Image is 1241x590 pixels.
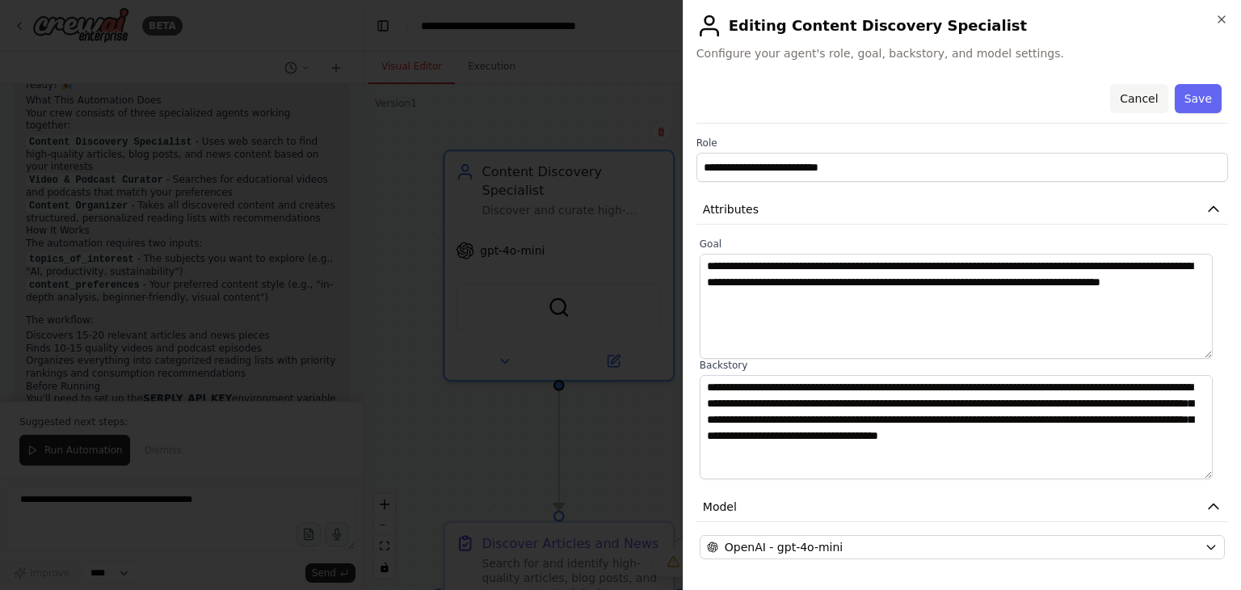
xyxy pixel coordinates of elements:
button: Attributes [696,195,1228,225]
span: OpenAI - gpt-4o-mini [725,539,843,555]
span: Configure your agent's role, goal, backstory, and model settings. [696,45,1228,61]
span: Attributes [703,201,759,217]
label: Role [696,137,1228,150]
label: Goal [700,238,1225,251]
span: Model [703,499,737,515]
button: Save [1175,84,1222,113]
h2: Editing Content Discovery Specialist [696,13,1228,39]
button: Model [696,492,1228,522]
button: OpenAI - gpt-4o-mini [700,535,1225,559]
button: Cancel [1110,84,1167,113]
label: Backstory [700,359,1225,372]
